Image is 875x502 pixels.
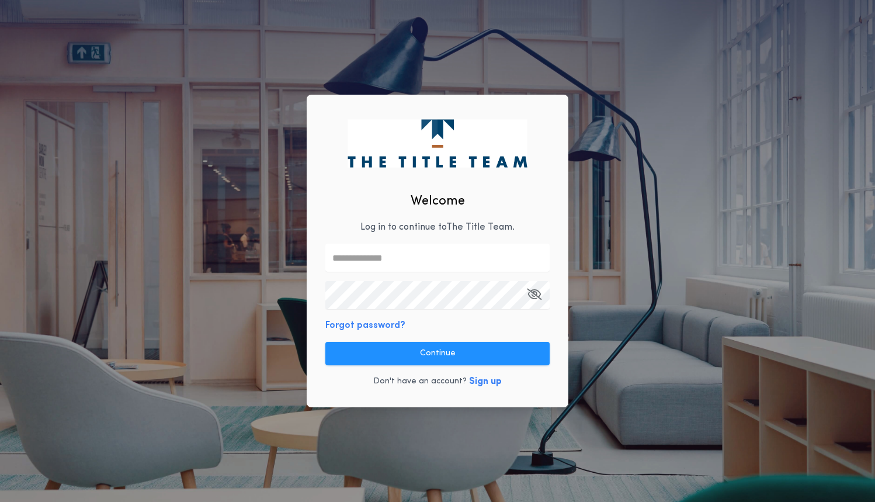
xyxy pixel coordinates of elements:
img: logo [348,119,527,167]
input: Open Keeper Popup [325,281,550,309]
button: Sign up [469,375,502,389]
p: Don't have an account? [373,376,467,387]
h2: Welcome [411,192,465,211]
button: Continue [325,342,550,365]
p: Log in to continue to The Title Team . [360,220,515,234]
button: Forgot password? [325,318,405,333]
button: Open Keeper Popup [527,281,541,309]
